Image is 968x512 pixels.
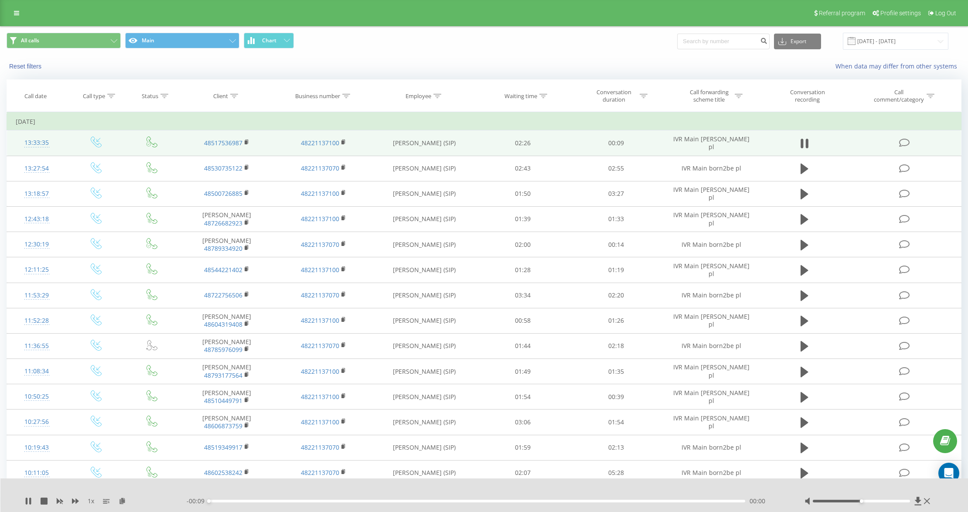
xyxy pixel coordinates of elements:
[569,181,663,206] td: 03:27
[7,113,961,130] td: [DATE]
[16,312,58,329] div: 11:52:28
[935,10,956,17] span: Log Out
[663,333,760,358] td: IVR Main born2be pl
[244,33,294,48] button: Chart
[16,363,58,380] div: 11:08:34
[591,89,637,103] div: Conversation duration
[569,359,663,384] td: 01:35
[663,384,760,410] td: IVR Main [PERSON_NAME] pl
[301,468,339,477] a: 48221137070
[873,89,924,103] div: Call comment/category
[569,410,663,435] td: 01:54
[204,164,242,172] a: 48530735122
[569,460,663,485] td: 05:28
[204,468,242,477] a: 48602538242
[142,92,158,100] div: Status
[819,10,865,17] span: Referral program
[569,384,663,410] td: 00:39
[301,393,339,401] a: 48221137100
[21,37,39,44] span: All calls
[372,359,476,384] td: [PERSON_NAME] (SIP)
[125,33,239,48] button: Main
[477,435,570,460] td: 01:59
[372,156,476,181] td: [PERSON_NAME] (SIP)
[477,333,570,358] td: 01:44
[301,215,339,223] a: 48221137100
[301,367,339,375] a: 48221137100
[880,10,921,17] span: Profile settings
[204,371,242,379] a: 48793177564
[750,497,765,505] span: 00:00
[569,283,663,308] td: 02:20
[504,92,537,100] div: Waiting time
[372,410,476,435] td: [PERSON_NAME] (SIP)
[16,388,58,405] div: 10:50:25
[16,236,58,253] div: 12:30:19
[663,257,760,283] td: IVR Main [PERSON_NAME] pl
[779,89,836,103] div: Conversation recording
[204,266,242,274] a: 48544221402
[774,34,821,49] button: Export
[178,206,275,232] td: [PERSON_NAME]
[204,189,242,198] a: 48500726885
[16,134,58,151] div: 13:33:35
[372,435,476,460] td: [PERSON_NAME] (SIP)
[663,410,760,435] td: IVR Main [PERSON_NAME] pl
[301,240,339,249] a: 48221137070
[372,308,476,333] td: [PERSON_NAME] (SIP)
[204,345,242,354] a: 48785976099
[860,499,863,503] div: Accessibility label
[372,232,476,257] td: [PERSON_NAME] (SIP)
[262,38,276,44] span: Chart
[178,333,275,358] td: [PERSON_NAME]
[569,232,663,257] td: 00:14
[7,62,46,70] button: Reset filters
[569,206,663,232] td: 01:33
[477,460,570,485] td: 02:07
[301,418,339,426] a: 48221137100
[301,164,339,172] a: 48221137070
[663,206,760,232] td: IVR Main [PERSON_NAME] pl
[178,232,275,257] td: [PERSON_NAME]
[187,497,209,505] span: - 00:09
[204,320,242,328] a: 48604319408
[569,257,663,283] td: 01:19
[204,139,242,147] a: 48517536987
[204,443,242,451] a: 48519349917
[372,257,476,283] td: [PERSON_NAME] (SIP)
[477,410,570,435] td: 03:06
[372,130,476,156] td: [PERSON_NAME] (SIP)
[204,244,242,253] a: 48789334920
[16,211,58,228] div: 12:43:18
[301,316,339,324] a: 48221137100
[477,257,570,283] td: 01:28
[663,181,760,206] td: IVR Main [PERSON_NAME] pl
[16,287,58,304] div: 11:53:29
[677,34,770,49] input: Search by number
[477,308,570,333] td: 00:58
[569,435,663,460] td: 02:13
[663,232,760,257] td: IVR Main born2be pl
[477,359,570,384] td: 01:49
[7,33,121,48] button: All calls
[301,443,339,451] a: 48221137070
[301,341,339,350] a: 48221137070
[295,92,340,100] div: Business number
[204,291,242,299] a: 48722756506
[372,283,476,308] td: [PERSON_NAME] (SIP)
[178,359,275,384] td: [PERSON_NAME]
[178,410,275,435] td: [PERSON_NAME]
[477,156,570,181] td: 02:43
[686,89,733,103] div: Call forwarding scheme title
[16,413,58,430] div: 10:27:56
[16,439,58,456] div: 10:19:43
[569,130,663,156] td: 00:09
[301,189,339,198] a: 48221137100
[938,463,959,484] div: Open Intercom Messenger
[663,308,760,333] td: IVR Main [PERSON_NAME] pl
[663,130,760,156] td: IVR Main [PERSON_NAME] pl
[213,92,228,100] div: Client
[178,384,275,410] td: [PERSON_NAME]
[16,464,58,481] div: 10:11:05
[663,460,760,485] td: IVR Main born2be pl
